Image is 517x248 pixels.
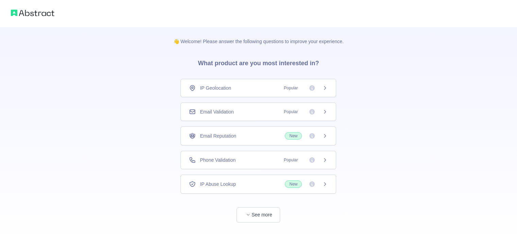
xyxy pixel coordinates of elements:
[200,85,231,91] span: IP Geolocation
[200,157,236,163] span: Phone Validation
[187,45,330,79] h3: What product are you most interested in?
[280,108,302,115] span: Popular
[285,180,302,188] span: New
[200,108,234,115] span: Email Validation
[200,132,236,139] span: Email Reputation
[11,8,54,18] img: Abstract logo
[285,132,302,140] span: New
[237,207,280,223] button: See more
[162,27,355,45] p: 👋 Welcome! Please answer the following questions to improve your experience.
[280,157,302,163] span: Popular
[200,181,236,188] span: IP Abuse Lookup
[280,85,302,91] span: Popular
